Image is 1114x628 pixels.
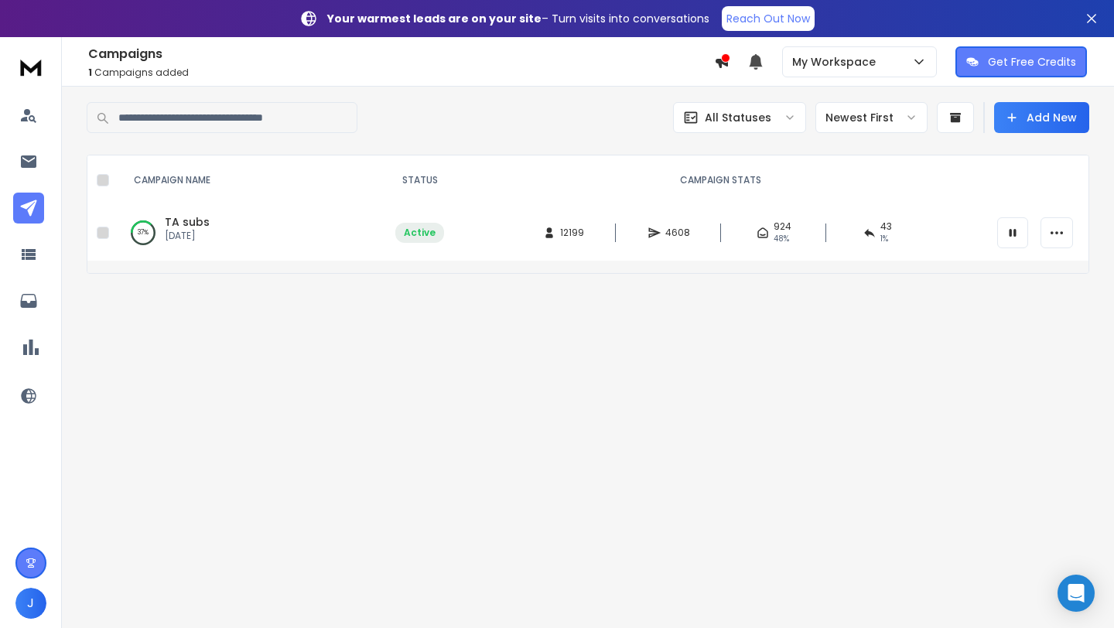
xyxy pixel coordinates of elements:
p: 37 % [138,225,149,241]
th: STATUS [386,155,453,205]
button: J [15,588,46,619]
span: 48 % [774,233,789,245]
p: [DATE] [165,230,210,242]
p: – Turn visits into conversations [327,11,709,26]
span: 12199 [560,227,584,239]
p: All Statuses [705,110,771,125]
p: My Workspace [792,54,882,70]
td: 37%TA subs[DATE] [115,205,386,261]
button: Add New [994,102,1089,133]
h1: Campaigns [88,45,714,63]
span: 4608 [665,227,690,239]
button: Newest First [815,102,928,133]
div: Open Intercom Messenger [1058,575,1095,612]
div: Active [404,227,436,239]
a: TA subs [165,214,210,230]
a: Reach Out Now [722,6,815,31]
button: Get Free Credits [955,46,1087,77]
th: CAMPAIGN STATS [453,155,988,205]
p: Get Free Credits [988,54,1076,70]
th: CAMPAIGN NAME [115,155,386,205]
span: 1 [88,66,92,79]
strong: Your warmest leads are on your site [327,11,542,26]
p: Reach Out Now [726,11,810,26]
span: 1 % [880,233,888,245]
span: 43 [880,220,892,233]
img: logo [15,53,46,81]
span: 924 [774,220,791,233]
p: Campaigns added [88,67,714,79]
